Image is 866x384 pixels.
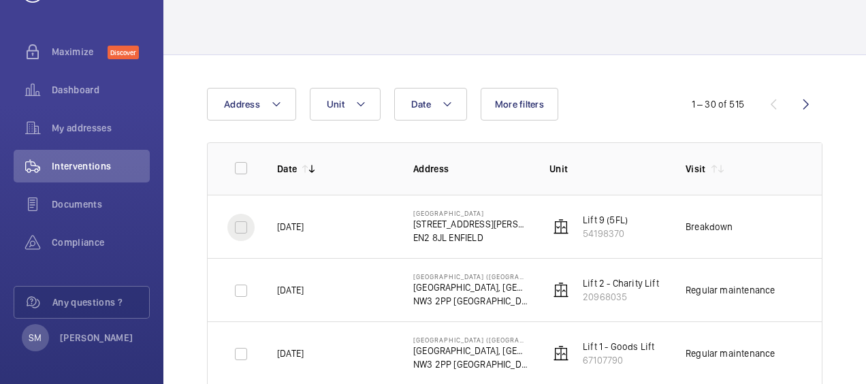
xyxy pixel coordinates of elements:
[413,217,528,231] p: [STREET_ADDRESS][PERSON_NAME]
[686,220,733,234] div: Breakdown
[52,236,150,249] span: Compliance
[327,99,344,110] span: Unit
[686,283,775,297] div: Regular maintenance
[52,295,149,309] span: Any questions ?
[108,46,139,59] span: Discover
[553,345,569,362] img: elevator.svg
[277,283,304,297] p: [DATE]
[52,159,150,173] span: Interventions
[686,347,775,360] div: Regular maintenance
[686,162,706,176] p: Visit
[277,220,304,234] p: [DATE]
[413,357,528,371] p: NW3 2PP [GEOGRAPHIC_DATA]
[583,213,628,227] p: Lift 9 (5FL)
[413,162,528,176] p: Address
[413,294,528,308] p: NW3 2PP [GEOGRAPHIC_DATA]
[29,331,42,345] p: SM
[413,344,528,357] p: [GEOGRAPHIC_DATA], [GEOGRAPHIC_DATA]
[277,162,297,176] p: Date
[411,99,431,110] span: Date
[413,336,528,344] p: [GEOGRAPHIC_DATA] ([GEOGRAPHIC_DATA])
[583,340,654,353] p: Lift 1 - Goods Lift
[553,282,569,298] img: elevator.svg
[692,97,744,111] div: 1 – 30 of 515
[207,88,296,121] button: Address
[52,83,150,97] span: Dashboard
[413,231,528,244] p: EN2 8JL ENFIELD
[60,331,133,345] p: [PERSON_NAME]
[394,88,467,121] button: Date
[413,209,528,217] p: [GEOGRAPHIC_DATA]
[583,227,628,240] p: 54198370
[553,219,569,235] img: elevator.svg
[495,99,544,110] span: More filters
[583,276,659,290] p: Lift 2 - Charity Lift
[277,347,304,360] p: [DATE]
[52,121,150,135] span: My addresses
[583,290,659,304] p: 20968035
[52,197,150,211] span: Documents
[413,272,528,281] p: [GEOGRAPHIC_DATA] ([GEOGRAPHIC_DATA])
[481,88,558,121] button: More filters
[583,353,654,367] p: 67107790
[413,281,528,294] p: [GEOGRAPHIC_DATA], [GEOGRAPHIC_DATA]
[52,45,108,59] span: Maximize
[310,88,381,121] button: Unit
[224,99,260,110] span: Address
[549,162,664,176] p: Unit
